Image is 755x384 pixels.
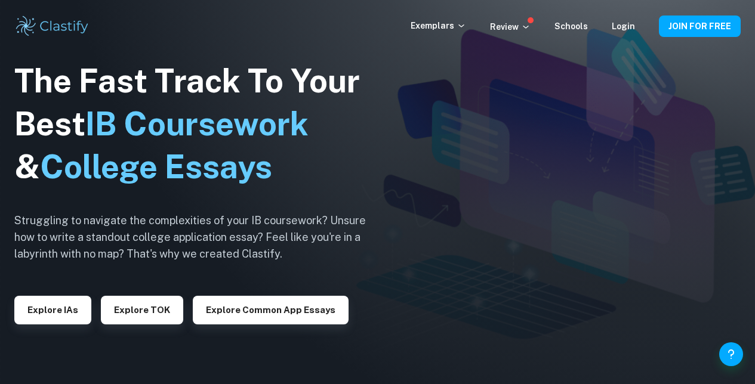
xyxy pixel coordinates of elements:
h6: Struggling to navigate the complexities of your IB coursework? Unsure how to write a standout col... [14,212,384,262]
a: Schools [554,21,588,31]
p: Review [490,20,531,33]
span: College Essays [40,148,272,185]
a: Login [612,21,635,31]
button: Help and Feedback [719,342,743,366]
button: Explore IAs [14,296,91,324]
button: JOIN FOR FREE [659,16,741,37]
button: Explore TOK [101,296,183,324]
p: Exemplars [411,19,466,32]
a: Explore TOK [101,304,183,315]
span: IB Coursework [85,105,309,143]
a: Explore Common App essays [193,304,349,315]
h1: The Fast Track To Your Best & [14,60,384,188]
button: Explore Common App essays [193,296,349,324]
a: Explore IAs [14,304,91,315]
img: Clastify logo [14,14,90,38]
